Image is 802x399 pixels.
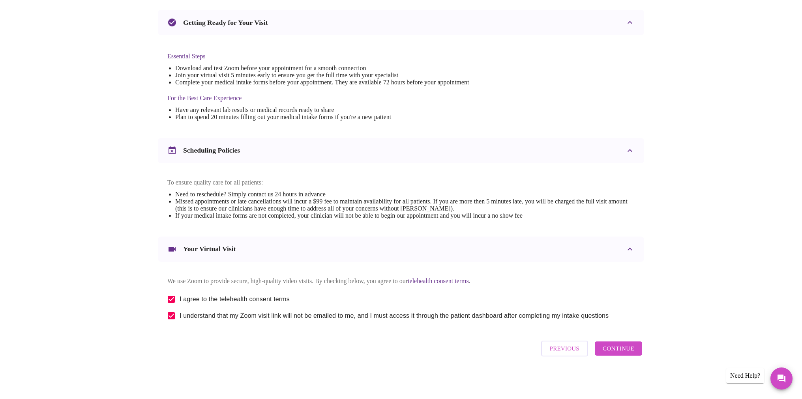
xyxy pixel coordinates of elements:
div: Getting Ready for Your Visit [158,10,644,35]
li: Download and test Zoom before your appointment for a smooth connection [175,65,469,72]
span: Continue [603,343,634,354]
div: Your Virtual Visit [158,237,644,262]
p: We use Zoom to provide secure, high-quality video visits. By checking below, you agree to our . [167,278,635,285]
span: Previous [550,343,579,354]
span: I agree to the telehealth consent terms [180,295,290,304]
h3: Your Virtual Visit [183,245,236,253]
button: Previous [541,341,588,356]
div: Scheduling Policies [158,138,644,163]
h3: Scheduling Policies [183,146,240,155]
p: To ensure quality care for all patients: [167,179,635,186]
li: Need to reschedule? Simply contact us 24 hours in advance [175,191,635,198]
h4: Essential Steps [167,53,469,60]
button: Continue [595,341,642,356]
h4: For the Best Care Experience [167,95,469,102]
li: Complete your medical intake forms before your appointment. They are available 72 hours before yo... [175,79,469,86]
span: I understand that my Zoom visit link will not be emailed to me, and I must access it through the ... [180,311,609,321]
button: Messages [770,367,793,390]
li: Join your virtual visit 5 minutes early to ensure you get the full time with your specialist [175,72,469,79]
li: Plan to spend 20 minutes filling out your medical intake forms if you're a new patient [175,114,469,121]
div: Need Help? [726,368,764,383]
li: Have any relevant lab results or medical records ready to share [175,106,469,114]
h3: Getting Ready for Your Visit [183,19,268,27]
a: telehealth consent terms [408,278,469,284]
li: If your medical intake forms are not completed, your clinician will not be able to begin our appo... [175,212,635,219]
li: Missed appointments or late cancellations will incur a $99 fee to maintain availability for all p... [175,198,635,212]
